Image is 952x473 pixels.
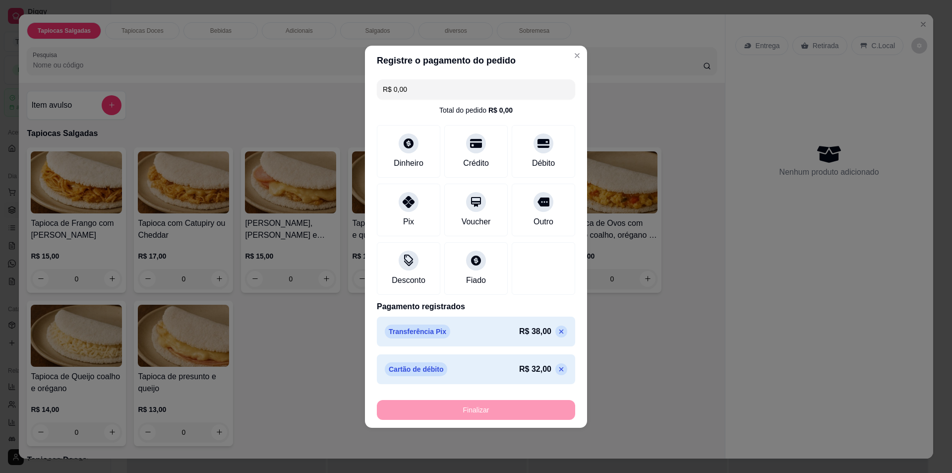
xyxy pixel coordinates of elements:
div: Outro [534,216,553,228]
div: Desconto [392,274,425,286]
div: Pix [403,216,414,228]
div: Total do pedido [439,105,513,115]
div: Crédito [463,157,489,169]
div: Voucher [462,216,491,228]
div: Débito [532,157,555,169]
input: Ex.: hambúrguer de cordeiro [383,79,569,99]
div: Dinheiro [394,157,423,169]
p: Cartão de débito [385,362,447,376]
p: R$ 38,00 [519,326,551,338]
div: Fiado [466,274,486,286]
button: Close [569,48,585,64]
p: R$ 32,00 [519,363,551,375]
div: R$ 0,00 [488,105,513,115]
p: Transferência Pix [385,325,450,338]
p: Pagamento registrados [377,301,575,313]
header: Registre o pagamento do pedido [365,46,587,75]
